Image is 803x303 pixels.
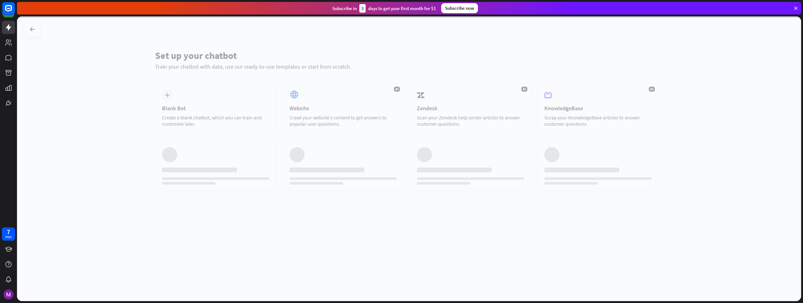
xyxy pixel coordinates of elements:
[359,4,366,13] div: 3
[332,4,436,13] div: Subscribe in days to get your first month for $1
[5,235,12,239] div: days
[2,227,15,241] a: 7 days
[441,3,478,13] div: Subscribe now
[7,229,10,235] div: 7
